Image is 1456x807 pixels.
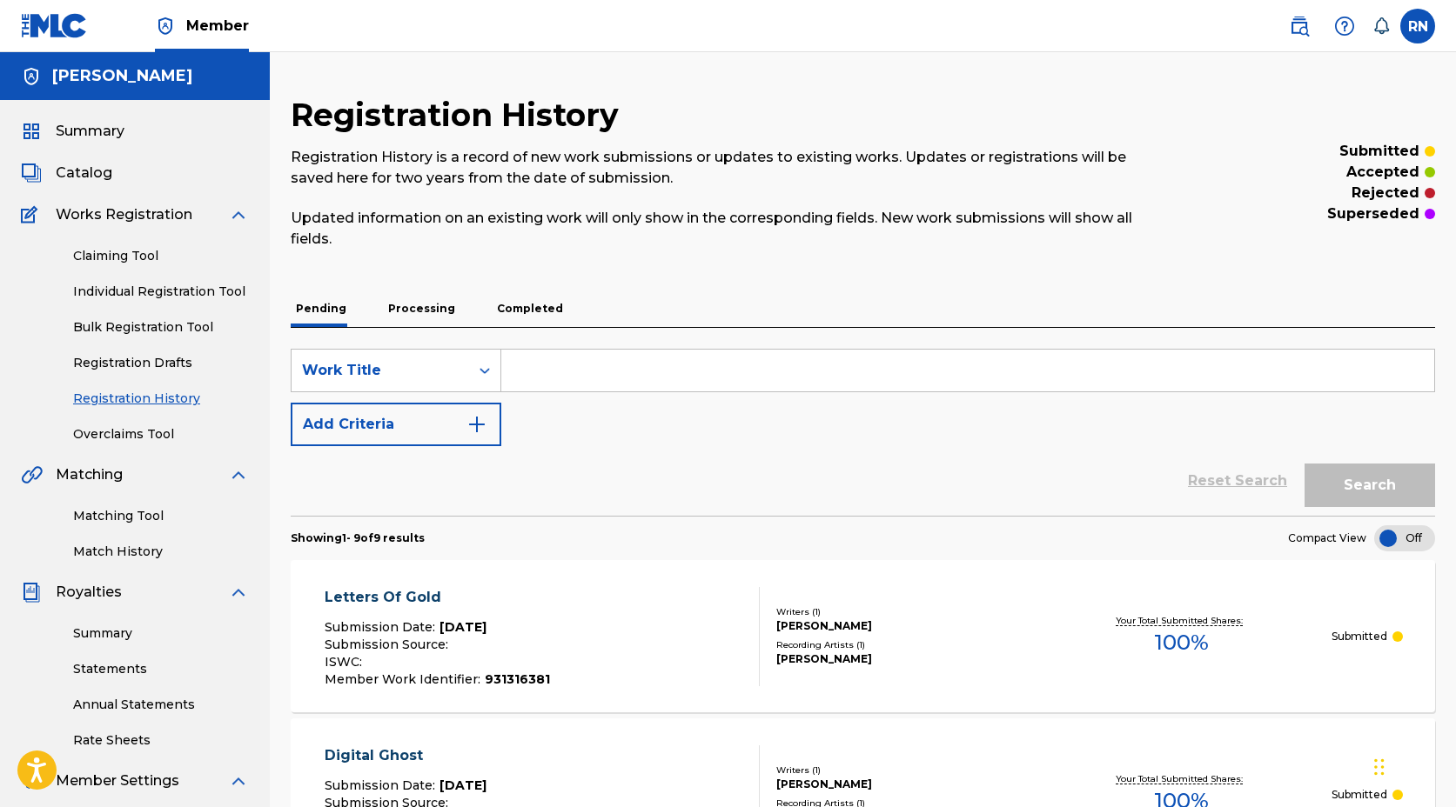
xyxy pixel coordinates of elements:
[73,660,249,678] a: Statements
[1372,17,1390,35] div: Notifications
[291,208,1172,250] p: Updated information on an existing work will only show in the corresponding fields. New work subm...
[228,464,249,485] img: expand
[325,587,550,608] div: Letters Of Gold
[21,121,42,142] img: Summary
[73,318,249,337] a: Bulk Registration Tool
[228,770,249,791] img: expand
[291,290,352,327] p: Pending
[73,354,249,372] a: Registration Drafts
[466,414,487,435] img: 9d2ae6d4665cec9f34b9.svg
[325,671,485,687] span: Member Work Identifier :
[56,464,123,485] span: Matching
[228,582,249,603] img: expand
[439,777,486,793] span: [DATE]
[73,247,249,265] a: Claiming Tool
[56,204,192,225] span: Works Registration
[1332,787,1387,803] p: Submitted
[1327,9,1362,43] div: Help
[1407,533,1456,673] iframe: Resource Center
[1346,162,1419,183] p: accepted
[325,777,439,793] span: Submission Date :
[21,163,42,183] img: Catalog
[1288,530,1366,546] span: Compact View
[1334,16,1355,37] img: help
[776,764,1031,777] div: Writers ( 1 )
[21,582,42,603] img: Royalties
[56,163,112,183] span: Catalog
[21,66,42,87] img: Accounts
[1339,141,1419,162] p: submitted
[1369,724,1456,807] iframe: Chat Widget
[291,560,1435,712] a: Letters Of GoldSubmission Date:[DATE]Submission Source:ISWC:Member Work Identifier:931316381Write...
[1116,614,1247,627] p: Your Total Submitted Shares:
[291,147,1172,189] p: Registration History is a record of new work submissions or updates to existing works. Updates or...
[776,638,1031,651] div: Recording Artists ( 1 )
[73,283,249,301] a: Individual Registration Tool
[73,390,249,408] a: Registration History
[383,290,460,327] p: Processing
[776,605,1031,618] div: Writers ( 1 )
[439,619,486,635] span: [DATE]
[325,745,554,766] div: Digital Ghost
[776,651,1031,667] div: [PERSON_NAME]
[325,637,453,652] span: Submission Source :
[1282,9,1317,43] a: Public Search
[73,425,249,444] a: Overclaims Tool
[73,624,249,643] a: Summary
[228,204,249,225] img: expand
[73,731,249,750] a: Rate Sheets
[21,464,43,485] img: Matching
[21,121,124,142] a: SummarySummary
[56,121,124,142] span: Summary
[1327,203,1419,224] p: superseded
[1116,772,1247,785] p: Your Total Submitted Shares:
[1154,627,1209,658] span: 100 %
[776,777,1031,792] div: [PERSON_NAME]
[492,290,568,327] p: Completed
[56,770,179,791] span: Member Settings
[186,16,249,36] span: Member
[485,671,550,687] span: 931316381
[73,696,249,714] a: Annual Statements
[1400,9,1435,43] div: User Menu
[291,349,1435,516] form: Search Form
[776,618,1031,634] div: [PERSON_NAME]
[1289,16,1310,37] img: search
[291,403,501,446] button: Add Criteria
[291,96,627,135] h2: Registration History
[325,654,366,670] span: ISWC :
[21,13,88,38] img: MLC Logo
[52,66,192,86] h5: RUSSELL NOMER
[1332,629,1387,644] p: Submitted
[291,530,425,546] p: Showing 1 - 9 of 9 results
[325,619,439,635] span: Submission Date :
[1374,741,1385,793] div: Drag
[56,582,122,603] span: Royalties
[21,204,44,225] img: Works Registration
[73,507,249,525] a: Matching Tool
[155,16,176,37] img: Top Rightsholder
[1352,183,1419,203] p: rejected
[21,163,112,183] a: CatalogCatalog
[302,360,459,381] div: Work Title
[73,543,249,561] a: Match History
